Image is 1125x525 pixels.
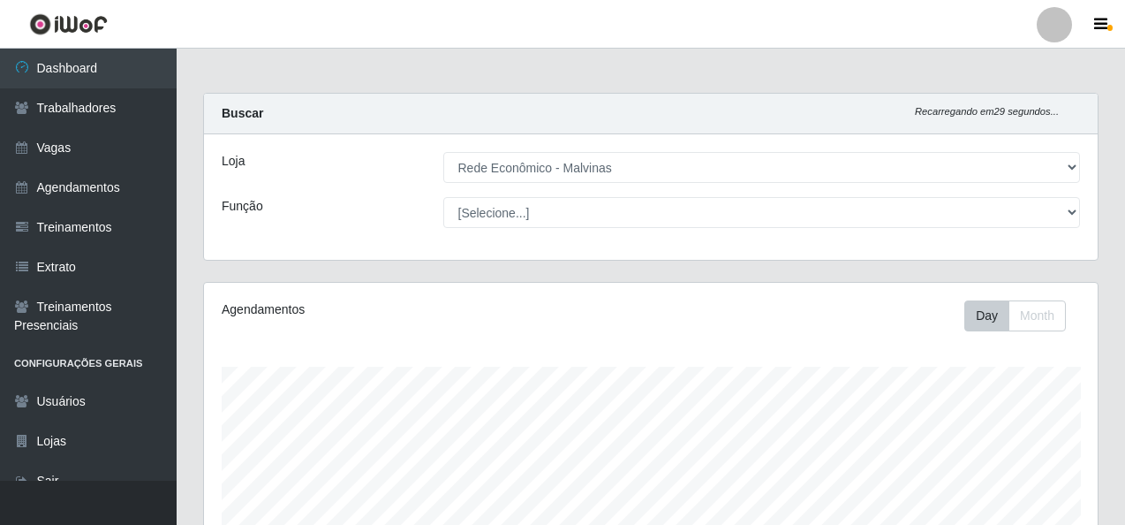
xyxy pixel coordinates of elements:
label: Função [222,197,263,216]
div: Toolbar with button groups [964,301,1080,331]
button: Month [1008,301,1066,331]
button: Day [964,301,1009,331]
i: Recarregando em 29 segundos... [915,106,1059,117]
strong: Buscar [222,106,263,120]
img: CoreUI Logo [29,13,108,35]
div: Agendamentos [222,301,564,319]
div: First group [964,301,1066,331]
label: Loja [222,152,245,171]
